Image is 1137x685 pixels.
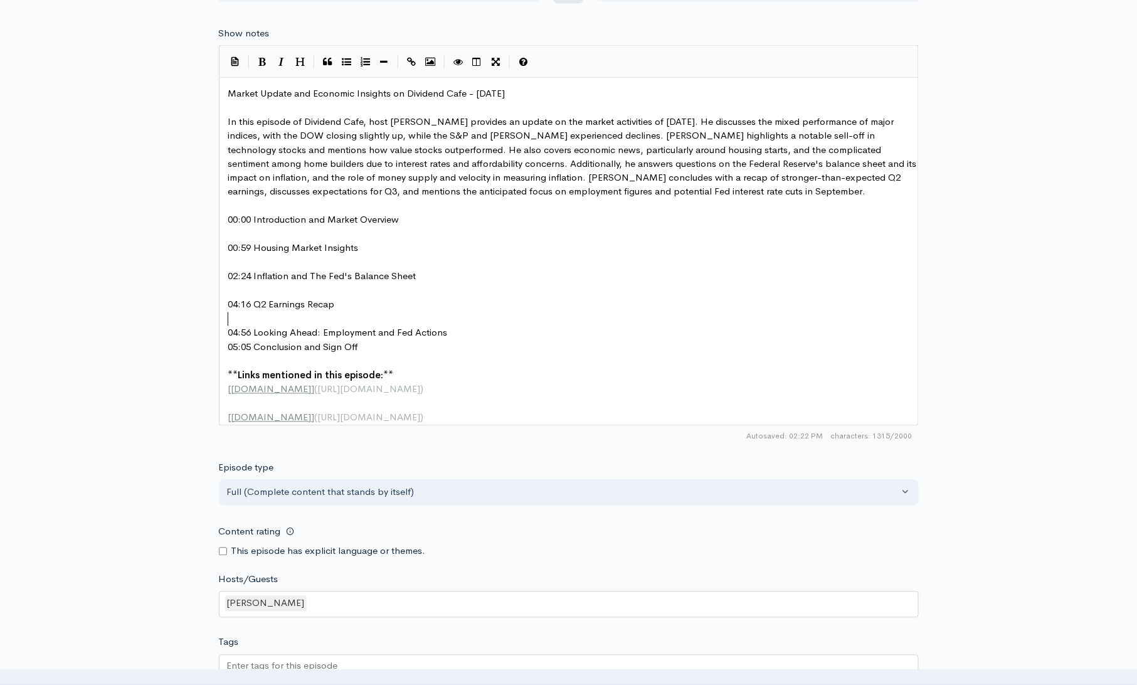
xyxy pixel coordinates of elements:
[227,659,340,674] input: Enter tags for this episode
[231,412,312,423] span: [DOMAIN_NAME]
[228,115,919,198] span: In this episode of Dividend Cafe, host [PERSON_NAME] provides an update on the market activities ...
[225,596,307,612] div: [PERSON_NAME]
[468,53,487,72] button: Toggle Side by Side
[253,53,272,72] button: Bold
[375,53,394,72] button: Insert Horizontal Line
[228,341,359,353] span: 05:05 Conclusion and Sign Off
[228,412,231,423] span: [
[403,53,421,72] button: Create Link
[219,480,919,506] button: Full (Complete content that stands by itself)
[231,544,426,559] label: This episode has explicit language or themes.
[312,412,315,423] span: ]
[319,53,337,72] button: Quote
[449,53,468,72] button: Toggle Preview
[315,383,318,395] span: (
[228,242,359,254] span: 00:59 Housing Market Insights
[312,383,315,395] span: ]
[509,55,510,70] i: |
[238,369,384,381] span: Links mentioned in this episode:
[231,383,312,395] span: [DOMAIN_NAME]
[318,383,421,395] span: [URL][DOMAIN_NAME]
[831,431,912,442] span: 1315/2000
[444,55,445,70] i: |
[421,412,424,423] span: )
[228,214,399,226] span: 00:00 Introduction and Market Overview
[314,55,315,70] i: |
[421,383,424,395] span: )
[272,53,291,72] button: Italic
[228,299,335,311] span: 04:16 Q2 Earnings Recap
[487,53,505,72] button: Toggle Fullscreen
[219,519,281,545] label: Content rating
[228,270,416,282] span: 02:24 Inflation and The Fed's Balance Sheet
[228,87,505,99] span: Market Update and Economic Insights on Dividend Cafe - [DATE]
[747,431,823,442] span: Autosaved: 02:22 PM
[514,53,533,72] button: Markdown Guide
[337,53,356,72] button: Generic List
[228,383,231,395] span: [
[219,461,274,475] label: Episode type
[315,412,318,423] span: (
[318,412,421,423] span: [URL][DOMAIN_NAME]
[291,53,310,72] button: Heading
[248,55,250,70] i: |
[219,635,239,650] label: Tags
[421,53,440,72] button: Insert Image
[228,327,448,339] span: 04:56 Looking Ahead: Employment and Fed Actions
[219,26,270,41] label: Show notes
[227,486,899,500] div: Full (Complete content that stands by itself)
[219,573,278,587] label: Hosts/Guests
[226,51,245,70] button: Insert Show Notes Template
[398,55,399,70] i: |
[356,53,375,72] button: Numbered List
